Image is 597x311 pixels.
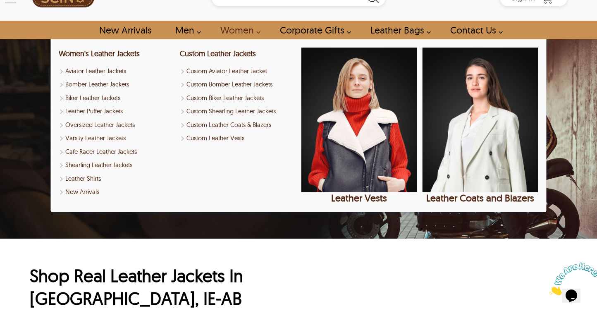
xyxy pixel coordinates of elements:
a: Shop Women Biker Leather Jackets [59,93,174,103]
img: Shop Leather Coats and Blazers [422,48,538,192]
a: Shop Custom Bomber Leather Jackets [180,80,296,89]
h1: Shop Real Leather Jackets In [GEOGRAPHIC_DATA], IE-AB [30,265,406,310]
a: shop men's leather jackets [166,21,205,39]
a: Shop Women Leather Jackets [211,21,265,39]
a: contact-us [441,21,507,39]
a: Shop Women Cafe Racer Leather Jackets [59,147,174,157]
a: Shop Oversized Leather Jackets [59,120,174,130]
a: Shop Custom Leather Coats & Blazers [180,120,296,130]
a: Shop Women Leather Jackets [59,49,140,58]
a: Shop Custom Biker Leather Jackets [180,93,296,103]
a: Shop New Arrivals [59,187,174,197]
a: Shop Leather Shirts [59,174,174,184]
a: Shop Women Bomber Leather Jackets [59,80,174,89]
div: Leather Coats and Blazers [422,192,538,204]
a: Shop Custom Leather Jackets [180,49,256,58]
a: Shop Women Shearling Leather Jackets [59,160,174,170]
img: Shop Leather Vests [301,48,417,192]
img: Chat attention grabber [3,3,55,36]
a: Shop Leather Corporate Gifts [270,21,356,39]
a: Shop Women Aviator Leather Jackets [59,67,174,76]
a: Shop Leather Bags [361,21,435,39]
a: Shop Leather Puffer Jackets [59,107,174,116]
div: Leather Vests [301,192,417,204]
a: Shop Varsity Leather Jackets [59,134,174,143]
a: Shop Leather Vests [301,48,417,204]
a: Shop Custom Leather Vests [180,134,296,143]
a: Shop Custom Shearling Leather Jackets [180,107,296,116]
iframe: chat widget [546,259,597,299]
a: Shop Leather Coats and Blazers [422,48,538,204]
a: Shop New Arrivals [90,21,160,39]
a: Shop Custom Aviator Leather Jacket [180,67,296,76]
